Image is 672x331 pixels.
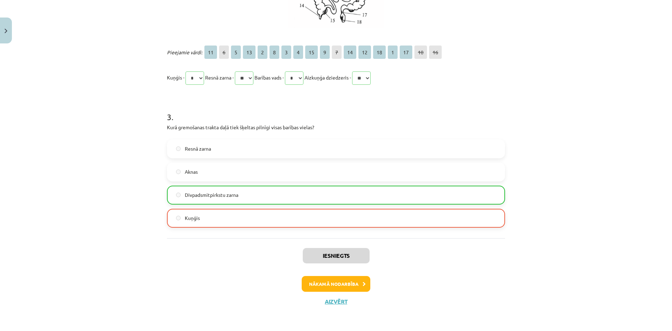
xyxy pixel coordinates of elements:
span: 9 [320,46,330,59]
span: 14 [344,46,356,59]
span: 5 [231,46,241,59]
button: Iesniegts [303,248,370,263]
span: 6 [219,46,229,59]
p: Kurā gremošanas trakta daļā tiek šķeltas pilnīgi visas barības vielas? [167,124,505,131]
span: 4 [293,46,303,59]
span: 13 [243,46,255,59]
span: Barības vads - [254,74,284,81]
span: Aknas [185,168,198,175]
span: 18 [373,46,386,59]
span: Pieejamie vārdi: [167,49,202,55]
span: 2 [258,46,267,59]
button: Nākamā nodarbība [302,276,370,292]
img: icon-close-lesson-0947bae3869378f0d4975bcd49f059093ad1ed9edebbc8119c70593378902aed.svg [5,29,7,33]
span: 10 [414,46,427,59]
input: Resnā zarna [176,146,181,151]
span: 8 [269,46,279,59]
button: Aizvērt [323,298,349,305]
input: Aknas [176,170,181,174]
span: Resnā zarna - [205,74,234,81]
span: Aizkuņģa dziedzeris - [304,74,351,81]
span: 11 [204,46,217,59]
span: 15 [305,46,318,59]
span: Kuņģis - [167,74,184,81]
span: Resnā zarna [185,145,211,152]
h1: 3 . [167,100,505,122]
span: 12 [358,46,371,59]
span: 7 [332,46,342,59]
span: 17 [400,46,412,59]
span: 16 [429,46,442,59]
span: Divpadsmitpirkstu zarna [185,191,238,199]
input: Kuņģis [176,216,181,220]
input: Divpadsmitpirkstu zarna [176,193,181,197]
span: Kuņģis [185,214,200,222]
span: 3 [281,46,291,59]
span: 1 [388,46,398,59]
